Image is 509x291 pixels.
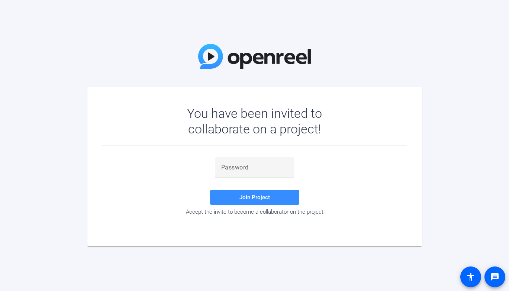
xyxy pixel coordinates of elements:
[490,272,499,281] mat-icon: message
[210,190,299,205] button: Join Project
[198,44,311,69] img: OpenReel Logo
[102,208,407,215] div: Accept the invite to become a collaborator on the project
[221,163,288,172] input: Password
[466,272,475,281] mat-icon: accessibility
[239,194,270,201] span: Join Project
[165,106,344,137] div: You have been invited to collaborate on a project!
